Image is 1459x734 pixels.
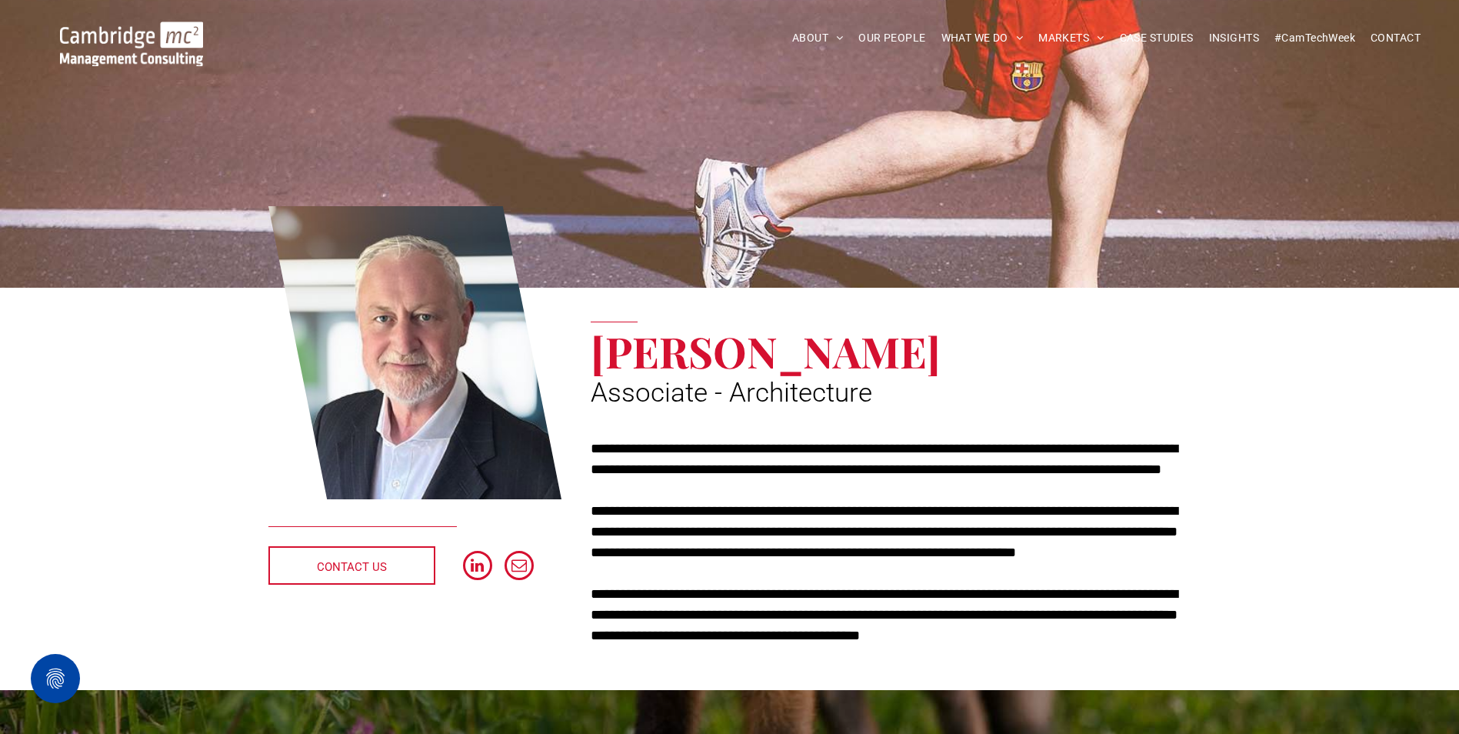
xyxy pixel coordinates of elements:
[463,551,492,584] a: linkedin
[591,322,941,379] span: [PERSON_NAME]
[784,26,851,50] a: ABOUT
[1267,26,1363,50] a: #CamTechWeek
[851,26,933,50] a: OUR PEOPLE
[505,551,534,584] a: email
[1201,26,1267,50] a: INSIGHTS
[268,204,562,502] a: Colin Macandrew | Associate - Architecture | Cambridge Management Consulting
[60,22,203,66] img: Cambridge MC Logo
[317,548,387,586] span: CONTACT US
[591,377,872,409] span: Associate - Architecture
[268,546,435,585] a: CONTACT US
[934,26,1031,50] a: WHAT WE DO
[60,24,203,40] a: Your Business Transformed | Cambridge Management Consulting
[1031,26,1111,50] a: MARKETS
[1363,26,1428,50] a: CONTACT
[1112,26,1201,50] a: CASE STUDIES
